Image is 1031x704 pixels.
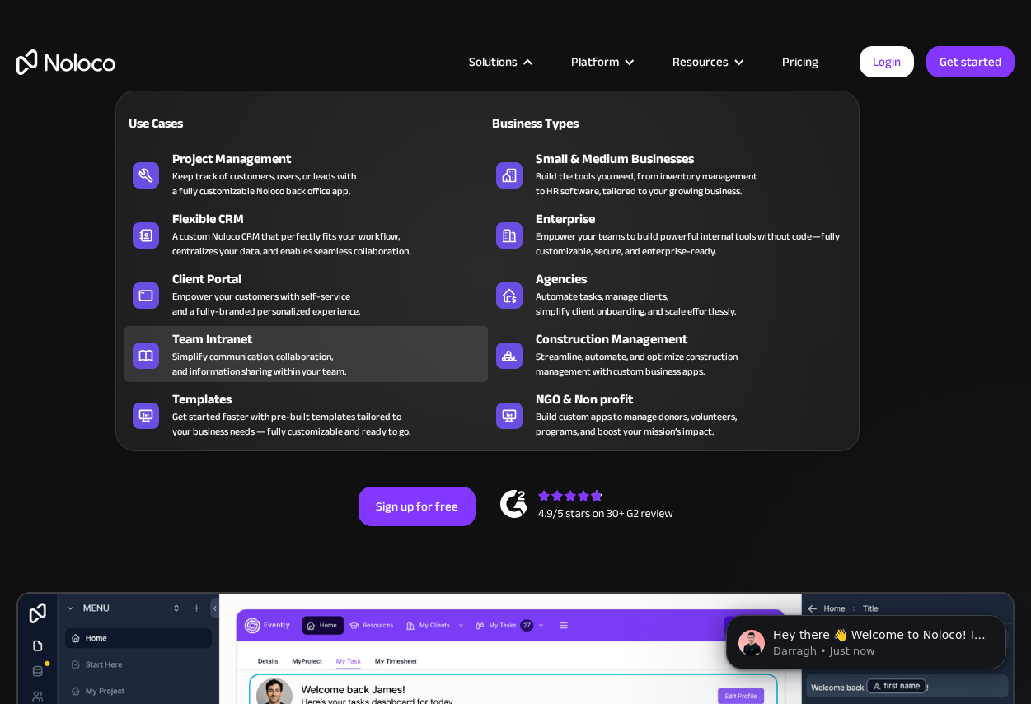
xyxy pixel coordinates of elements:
[359,487,476,526] a: Sign up for free
[448,51,551,72] div: Solutions
[172,329,494,349] div: Team Intranet
[536,229,842,259] div: Empower your teams to build powerful internal tools without code—fully customizable, secure, and ...
[488,326,851,382] a: Construction ManagementStreamline, automate, and optimize constructionmanagement with custom busi...
[652,51,762,72] div: Resources
[172,269,494,289] div: Client Portal
[172,289,360,319] div: Empower your customers with self-service and a fully-branded personalized experience.
[124,104,487,142] a: Use Cases
[672,51,729,72] div: Resources
[115,68,860,451] nav: Solutions
[488,386,851,442] a: NGO & Non profitBuild custom apps to manage donors, volunteers,programs, and boost your mission’s...
[488,114,663,133] div: Business Types
[172,169,356,198] div: Keep track of customers, users, or leads with a fully customizable Noloco back office app.
[172,149,494,169] div: Project Management
[172,389,494,409] div: Templates
[536,149,858,169] div: Small & Medium Businesses
[536,329,858,349] div: Construction Management
[469,51,518,72] div: Solutions
[16,198,1015,211] h1: Custom No-Code Business Apps Platform
[172,409,410,439] div: Get started faster with pre-built templates tailored to your business needs — fully customizable ...
[926,46,1015,77] a: Get started
[124,146,487,202] a: Project ManagementKeep track of customers, users, or leads witha fully customizable Noloco back o...
[124,326,487,382] a: Team IntranetSimplify communication, collaboration,and information sharing within your team.
[172,209,494,229] div: Flexible CRM
[124,114,299,133] div: Use Cases
[488,206,851,262] a: EnterpriseEmpower your teams to build powerful internal tools without code—fully customizable, se...
[551,51,652,72] div: Platform
[536,169,757,198] div: Build the tools you need, from inventory management to HR software, tailored to your growing busi...
[536,209,858,229] div: Enterprise
[488,104,851,142] a: Business Types
[536,409,737,439] div: Build custom apps to manage donors, volunteers, programs, and boost your mission’s impact.
[16,49,115,75] a: home
[16,227,1015,359] h2: Business Apps for Teams
[172,229,410,259] div: A custom Noloco CRM that perfectly fits your workflow, centralizes your data, and enables seamles...
[488,266,851,322] a: AgenciesAutomate tasks, manage clients,simplify client onboarding, and scale effortlessly.
[124,386,487,442] a: TemplatesGet started faster with pre-built templates tailored toyour business needs — fully custo...
[488,146,851,202] a: Small & Medium BusinessesBuild the tools you need, from inventory managementto HR software, tailo...
[536,389,858,409] div: NGO & Non profit
[860,46,914,77] a: Login
[536,269,858,289] div: Agencies
[172,349,346,379] div: Simplify communication, collaboration, and information sharing within your team.
[124,266,487,322] a: Client PortalEmpower your customers with self-serviceand a fully-branded personalized experience.
[536,349,738,379] div: Streamline, automate, and optimize construction management with custom business apps.
[536,289,736,319] div: Automate tasks, manage clients, simplify client onboarding, and scale effortlessly.
[762,51,839,72] a: Pricing
[124,206,487,262] a: Flexible CRMA custom Noloco CRM that perfectly fits your workflow,centralizes your data, and enab...
[701,580,1031,696] iframe: Intercom notifications message
[571,51,619,72] div: Platform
